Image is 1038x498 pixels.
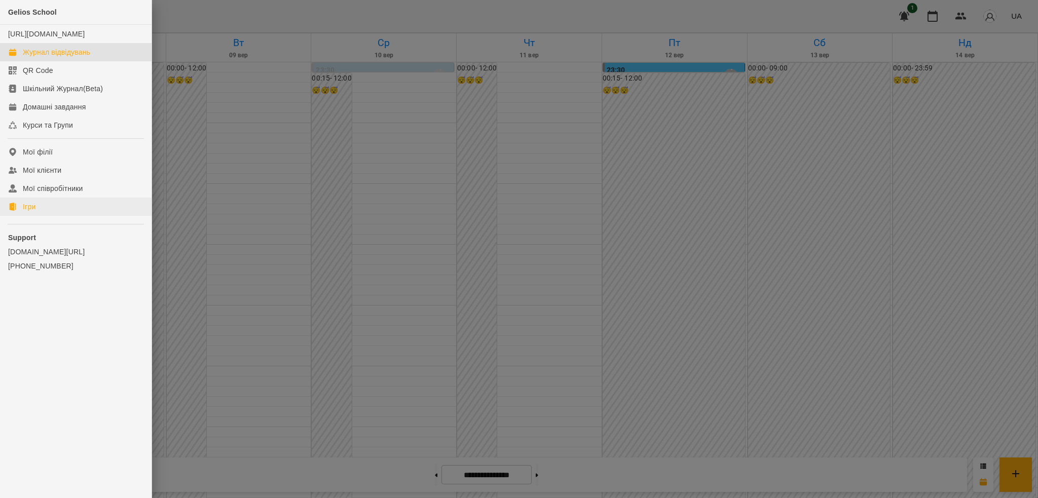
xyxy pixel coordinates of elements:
a: [PHONE_NUMBER] [8,261,143,271]
div: Ігри [23,202,35,212]
div: Мої клієнти [23,165,61,175]
span: Gelios School [8,8,57,16]
a: [DOMAIN_NAME][URL] [8,247,143,257]
div: Мої співробітники [23,183,83,194]
div: Шкільний Журнал(Beta) [23,84,103,94]
div: Курси та Групи [23,120,73,130]
p: Support [8,233,143,243]
div: Мої філії [23,147,53,157]
div: QR Code [23,65,53,75]
div: Домашні завдання [23,102,86,112]
div: Журнал відвідувань [23,47,90,57]
a: [URL][DOMAIN_NAME] [8,30,85,38]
